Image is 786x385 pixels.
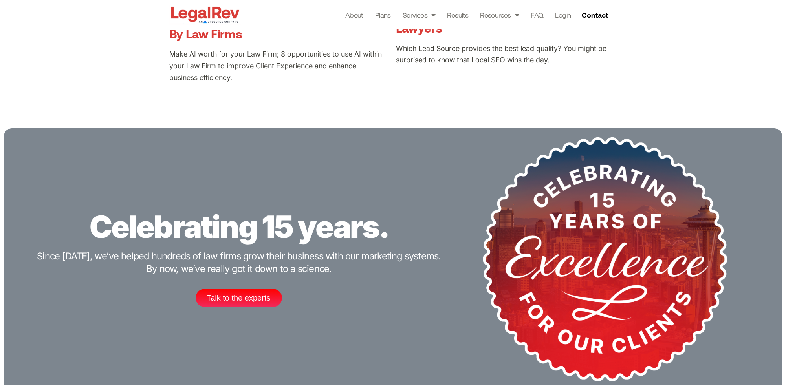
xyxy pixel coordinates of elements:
nav: Menu [345,9,571,20]
a: Login [555,9,571,20]
a: Talk to the experts [196,289,282,307]
a: Services [403,9,436,20]
a: FAQ [531,9,543,20]
a: Plans [375,9,391,20]
span: Talk to the experts [207,294,270,302]
p: Since [DATE], we’ve helped hundreds of law firms grow their business with our marketing systems. ... [32,250,445,275]
a: Contact [579,9,613,21]
span: Which Lead Source provides the best lead quality? You might be surprised to know that Local SEO w... [396,44,606,64]
a: Results [447,9,468,20]
a: Resources [480,9,519,20]
a: About [345,9,363,20]
span: Make AI worth for your Law Firm; 8 opportunities to use AI within your Law Firm to improve Client... [169,50,382,82]
span: Contact [582,11,608,18]
p: Celebrating 15 years. [90,212,388,242]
